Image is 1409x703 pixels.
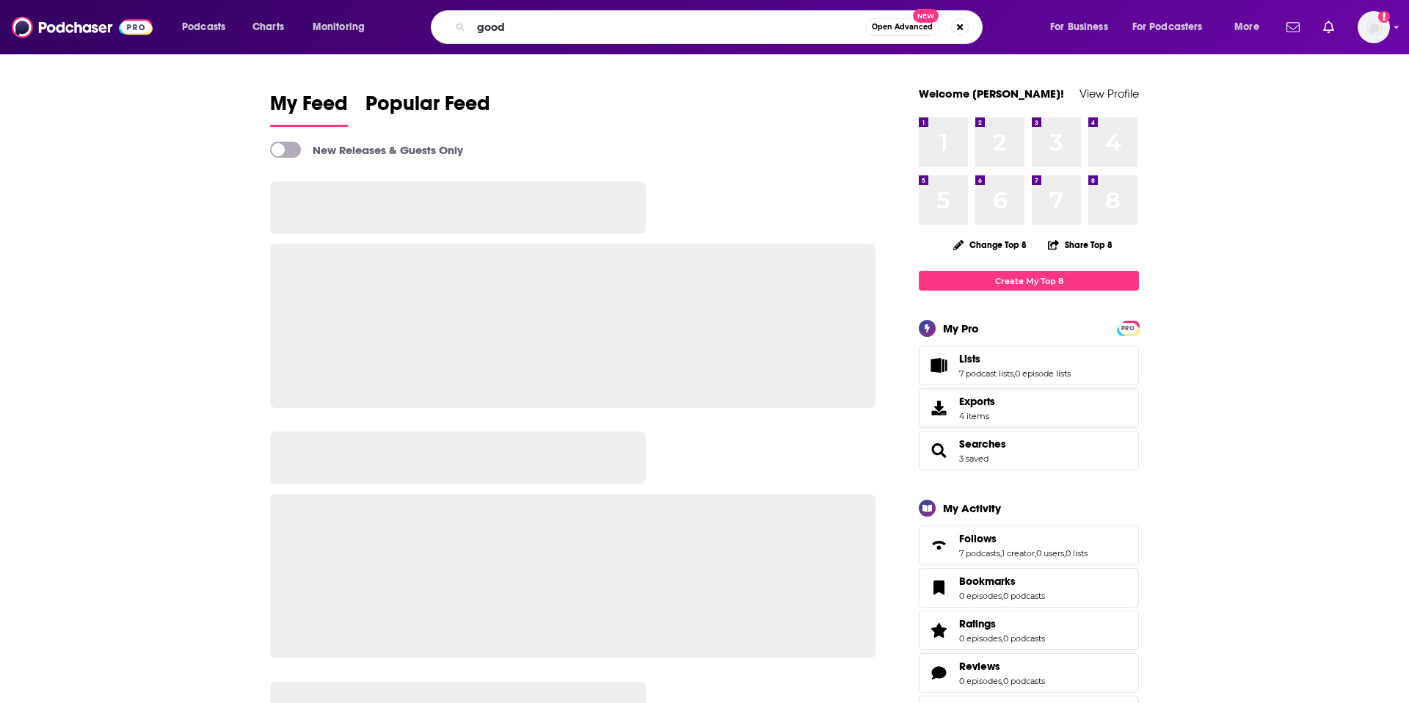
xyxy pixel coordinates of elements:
a: Ratings [924,620,953,641]
a: Create My Top 8 [919,271,1139,291]
span: Lists [959,352,980,365]
a: Reviews [924,663,953,683]
span: Exports [959,395,995,408]
span: New [913,9,939,23]
span: Bookmarks [919,568,1139,608]
button: Share Top 8 [1047,230,1113,259]
div: My Pro [943,321,979,335]
a: Ratings [959,617,1045,630]
button: open menu [1224,15,1278,39]
a: 3 saved [959,454,989,464]
span: Follows [919,525,1139,565]
a: Welcome [PERSON_NAME]! [919,87,1064,101]
a: 0 lists [1066,548,1088,558]
a: Reviews [959,660,1045,673]
a: 7 podcasts [959,548,1000,558]
a: My Feed [270,91,348,127]
button: Show profile menu [1358,11,1390,43]
a: Searches [924,440,953,461]
span: For Podcasters [1132,17,1203,37]
span: , [1064,548,1066,558]
span: , [1000,548,1002,558]
span: Logged in as ldigiovine [1358,11,1390,43]
span: Popular Feed [365,91,490,125]
button: open menu [1123,15,1224,39]
a: 0 episodes [959,676,1002,686]
span: 4 items [959,411,995,421]
a: Searches [959,437,1006,451]
a: View Profile [1079,87,1139,101]
a: Lists [924,355,953,376]
span: Open Advanced [872,23,933,31]
span: , [1002,676,1003,686]
button: open menu [172,15,244,39]
div: My Activity [943,501,1001,515]
span: Ratings [959,617,996,630]
a: Bookmarks [924,578,953,598]
a: Bookmarks [959,575,1045,588]
span: Charts [252,17,284,37]
a: 7 podcast lists [959,368,1013,379]
button: open menu [302,15,384,39]
a: 1 creator [1002,548,1035,558]
a: PRO [1119,322,1137,333]
input: Search podcasts, credits, & more... [471,15,865,39]
button: open menu [1040,15,1126,39]
a: Lists [959,352,1071,365]
span: Searches [919,431,1139,470]
a: 0 podcasts [1003,676,1045,686]
a: 0 episodes [959,633,1002,644]
a: Show notifications dropdown [1281,15,1306,40]
span: My Feed [270,91,348,125]
a: 0 podcasts [1003,591,1045,601]
a: Popular Feed [365,91,490,127]
span: Bookmarks [959,575,1016,588]
span: More [1234,17,1259,37]
button: Open AdvancedNew [865,18,939,36]
span: , [1013,368,1015,379]
img: Podchaser - Follow, Share and Rate Podcasts [12,13,153,41]
span: For Business [1050,17,1108,37]
span: , [1035,548,1036,558]
a: 0 podcasts [1003,633,1045,644]
span: Ratings [919,611,1139,650]
span: Podcasts [182,17,225,37]
span: Reviews [919,653,1139,693]
button: Change Top 8 [944,236,1035,254]
a: 0 episodes [959,591,1002,601]
a: Charts [243,15,293,39]
a: 0 episode lists [1015,368,1071,379]
span: Exports [924,398,953,418]
a: 0 users [1036,548,1064,558]
span: Lists [919,346,1139,385]
span: Reviews [959,660,1000,673]
img: User Profile [1358,11,1390,43]
span: , [1002,591,1003,601]
div: Search podcasts, credits, & more... [445,10,997,44]
a: New Releases & Guests Only [270,142,463,158]
a: Follows [924,535,953,556]
span: PRO [1119,323,1137,334]
span: Follows [959,532,997,545]
a: Follows [959,532,1088,545]
a: Show notifications dropdown [1317,15,1340,40]
a: Exports [919,388,1139,428]
svg: Add a profile image [1378,11,1390,23]
span: , [1002,633,1003,644]
span: Monitoring [313,17,365,37]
